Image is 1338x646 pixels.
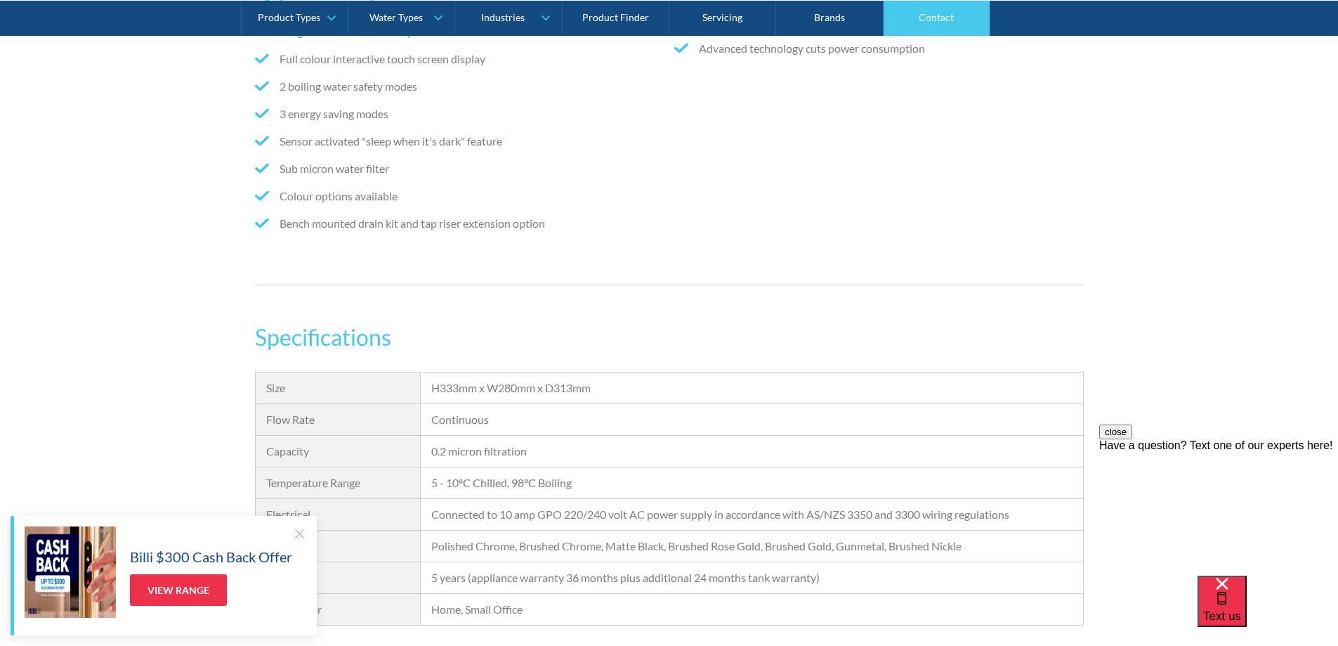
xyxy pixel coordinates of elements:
[25,527,116,618] img: Billi $300 Cash Back Offer
[266,474,410,491] div: Temperature Range
[255,215,664,232] li: Bench mounted drain kit and tap riser extension option
[1099,425,1338,593] iframe: podium webchat widget prompt
[258,11,320,23] div: Product Types
[431,474,1072,491] div: 5 - 10°C Chilled, 98°C Boiling
[431,569,1072,586] div: 5 years (appliance warranty 36 months plus additional 24 months tank warranty)
[266,506,410,523] div: Electrical
[255,321,1084,354] h3: Specifications
[431,443,1072,460] div: 0.2 micron filtration
[369,11,423,23] div: Water Types
[266,538,410,555] div: Colour
[1198,576,1338,646] iframe: podium webchat widget bubble
[266,411,410,428] div: Flow Rate
[255,51,664,67] li: Full colour interactive touch screen display
[255,105,664,122] li: 3 energy saving modes
[431,411,1072,428] div: Continuous
[255,133,664,150] li: Sensor activated "sleep when it's dark" feature
[266,380,410,396] div: Size
[255,78,664,95] li: 2 boiling water safety modes
[255,160,664,177] li: Sub micron water filter
[481,11,525,23] div: Industries
[266,443,410,460] div: Capacity
[431,380,1072,396] div: H333mm x W280mm x D313mm
[431,506,1072,523] div: Connected to 10 amp GPO 220/240 volt AC power supply in accordance with AS/NZS 3350 and 3300 wiri...
[266,569,410,586] div: Warranty
[431,538,1072,555] div: Polished Chrome, Brushed Chrome, Matte Black, Brushed Rose Gold, Brushed Gold, Gunmetal, Brushed ...
[130,546,292,567] h5: Billi $300 Cash Back Offer
[130,574,227,606] a: View Range
[266,601,410,618] div: Suitable for
[431,601,1072,618] div: Home, Small Office
[255,188,664,205] li: Colour options available
[674,40,1083,57] li: Advanced technology cuts power consumption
